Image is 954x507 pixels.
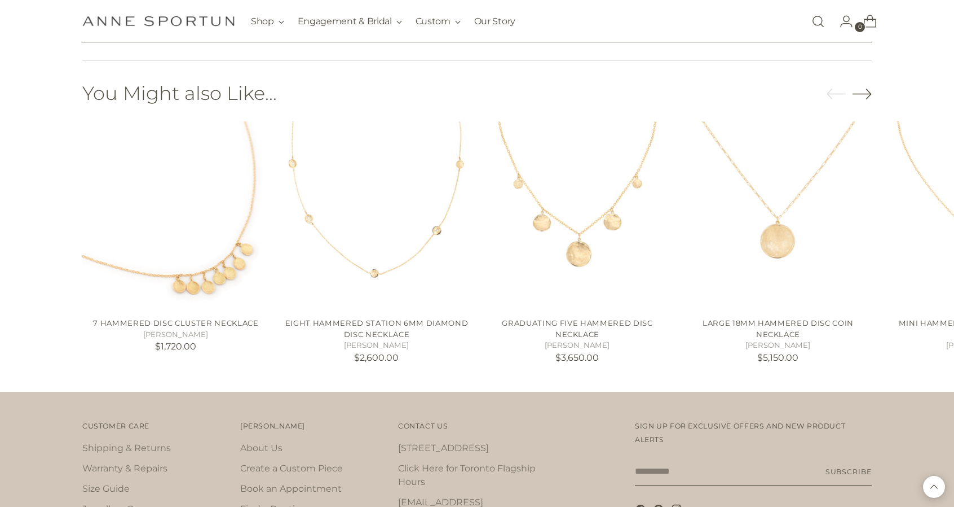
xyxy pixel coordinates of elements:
span: Customer Care [82,422,149,430]
button: Move to previous carousel slide [827,85,846,104]
a: Create a Custom Piece [240,463,343,474]
span: Sign up for exclusive offers and new product alerts [635,422,845,444]
button: Custom [416,9,461,34]
a: Shipping & Returns [82,443,171,453]
a: Open search modal [807,10,829,33]
a: 7 Hammered Disc Cluster Necklace [93,318,258,327]
a: Size Guide [82,483,130,494]
a: Go to the account page [831,10,853,33]
h5: [PERSON_NAME] [82,329,270,340]
a: [STREET_ADDRESS] [398,443,489,453]
a: 7 Hammered Disc Cluster Necklace [82,121,270,309]
button: Engagement & Bridal [298,9,402,34]
a: About Us [240,443,282,453]
a: Anne Sportun Fine Jewellery [82,16,235,27]
button: Subscribe [825,457,872,486]
span: $3,650.00 [555,352,599,363]
a: Our Story [474,9,515,34]
a: Click Here for Toronto Flagship Hours [398,463,536,487]
h2: You Might also Like... [82,82,277,103]
h5: [PERSON_NAME] [283,340,470,351]
span: $2,600.00 [354,352,399,363]
button: Move to next carousel slide [853,84,872,103]
img: 7 Hammered Disc Cluster Necklace - Anne Sportun Fine Jewellery [82,121,270,309]
a: Large 18mm Hammered Disc Coin Necklace [703,318,854,339]
a: Eight Hammered Station 6mm Diamond Disc Necklace [285,318,468,339]
a: Warranty & Repairs [82,463,167,474]
a: Large 18mm Hammered Disc Coin Necklace [684,121,872,309]
a: Eight Hammered Station 6mm Diamond Disc Necklace [283,121,470,309]
button: Shop [251,9,284,34]
span: $5,150.00 [757,352,798,363]
a: Book an Appointment [240,483,342,494]
span: $1,720.00 [155,341,196,352]
button: Back to top [923,476,945,498]
a: Open cart modal [854,10,877,33]
span: 0 [855,22,865,32]
h5: [PERSON_NAME] [484,340,671,351]
a: Graduating Five Hammered Disc Necklace [502,318,652,339]
a: Graduating Five Hammered Disc Necklace [484,121,671,309]
span: [PERSON_NAME] [240,422,305,430]
h5: [PERSON_NAME] [684,340,872,351]
span: Contact Us [398,422,448,430]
